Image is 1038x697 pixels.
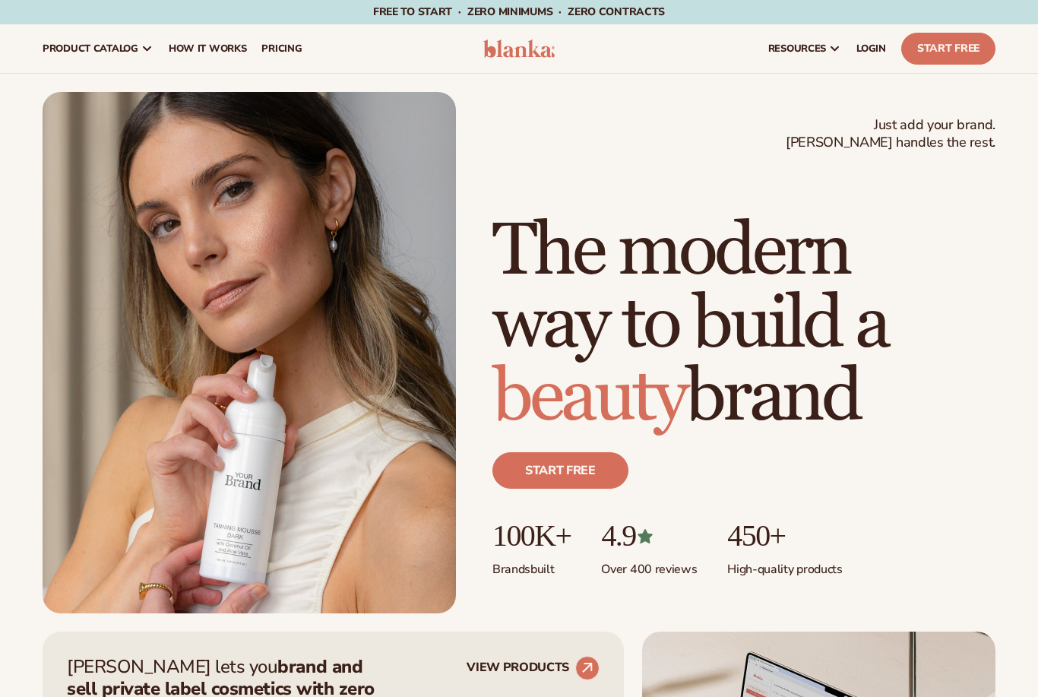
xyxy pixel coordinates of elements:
span: Just add your brand. [PERSON_NAME] handles the rest. [786,116,995,152]
span: Free to start · ZERO minimums · ZERO contracts [373,5,665,19]
span: LOGIN [856,43,886,55]
a: resources [761,24,849,73]
a: Start free [492,452,628,489]
span: product catalog [43,43,138,55]
p: Brands built [492,553,571,578]
p: 100K+ [492,519,571,553]
span: How It Works [169,43,247,55]
a: How It Works [161,24,255,73]
span: resources [768,43,826,55]
p: 4.9 [601,519,697,553]
a: LOGIN [849,24,894,73]
span: pricing [261,43,302,55]
a: pricing [254,24,309,73]
span: beauty [492,353,685,442]
a: VIEW PRODUCTS [467,656,600,680]
a: product catalog [35,24,161,73]
img: logo [483,40,555,58]
p: 450+ [727,519,842,553]
img: Female holding tanning mousse. [43,92,456,613]
p: Over 400 reviews [601,553,697,578]
h1: The modern way to build a brand [492,215,995,434]
a: Start Free [901,33,995,65]
p: High-quality products [727,553,842,578]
